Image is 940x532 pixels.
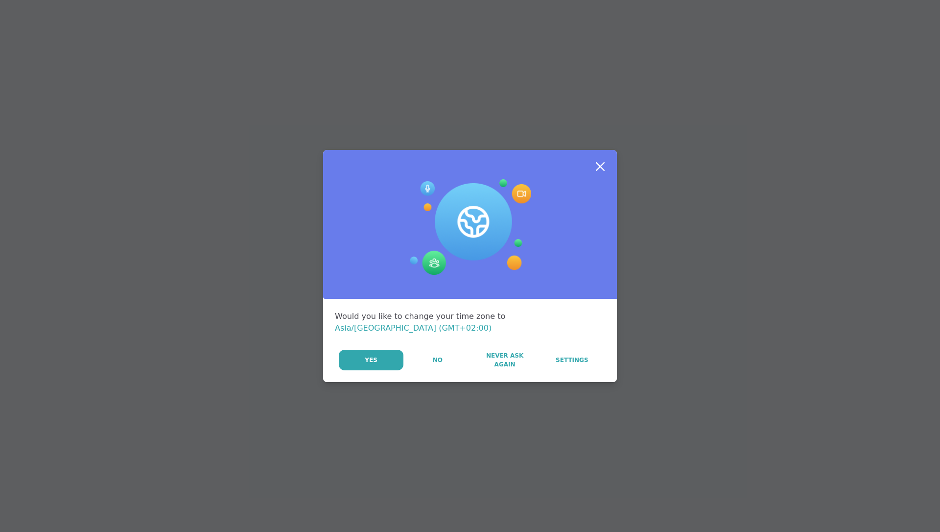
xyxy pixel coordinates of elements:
button: Yes [339,350,403,370]
img: Session Experience [409,179,531,275]
span: Yes [365,356,377,364]
span: Asia/[GEOGRAPHIC_DATA] (GMT+02:00) [335,323,492,333]
span: Never Ask Again [476,351,533,369]
div: Would you like to change your time zone to [335,311,605,334]
a: Settings [539,350,605,370]
button: Never Ask Again [471,350,538,370]
span: No [433,356,443,364]
button: No [404,350,470,370]
span: Settings [556,356,588,364]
